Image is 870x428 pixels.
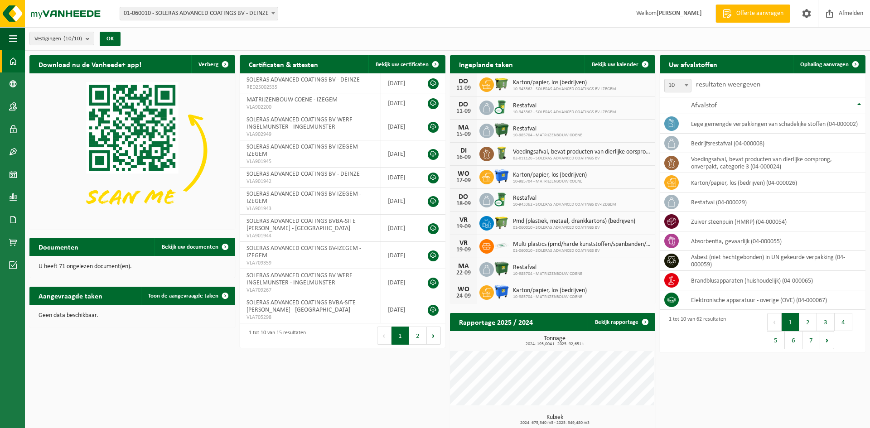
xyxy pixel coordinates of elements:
button: Next [820,331,834,349]
td: lege gemengde verpakkingen van schadelijke stoffen (04-000002) [684,114,865,134]
button: 5 [767,331,785,349]
img: WB-0240-CU [494,99,509,115]
td: [DATE] [381,296,418,323]
span: Vestigingen [34,32,82,46]
strong: [PERSON_NAME] [657,10,702,17]
img: LP-SK-00500-LPE-16 [494,238,509,253]
a: Ophaling aanvragen [793,55,865,73]
button: 2 [409,327,427,345]
td: brandblusapparaten (huishoudelijk) (04-000065) [684,271,865,290]
img: Download de VHEPlus App [29,73,235,227]
div: 1 tot 10 van 62 resultaten [664,312,726,350]
span: Afvalstof [691,102,717,109]
img: WB-1100-HPE-GN-01 [494,261,509,276]
span: VLA901942 [246,178,374,185]
button: Next [427,327,441,345]
span: 10-943362 - SOLERAS ADVANCED COATINGS BV-IZEGEM [513,202,616,207]
span: SOLERAS ADVANCED COATINGS BV-IZEGEM - IZEGEM [246,144,361,158]
span: 2024: 675,340 m3 - 2025: 349,480 m3 [454,421,656,425]
span: 01-060010 - SOLERAS ADVANCED COATINGS BV [513,225,635,231]
span: 10 [664,79,691,92]
button: OK [100,32,121,46]
td: karton/papier, los (bedrijven) (04-000026) [684,173,865,192]
span: 01-060010 - SOLERAS ADVANCED COATINGS BV - DEINZE [120,7,278,20]
span: Restafval [513,125,582,133]
div: DO [454,193,473,201]
button: 6 [785,331,802,349]
a: Bekijk uw certificaten [368,55,445,73]
td: elektronische apparatuur - overige (OVE) (04-000067) [684,290,865,310]
h2: Uw afvalstoffen [660,55,726,73]
td: [DATE] [381,93,418,113]
span: Multi plastics (pmd/harde kunststoffen/spanbanden/eps/folie naturel/folie gemeng... [513,241,651,248]
div: VR [454,240,473,247]
button: 1 [391,327,409,345]
span: Karton/papier, los (bedrijven) [513,287,587,294]
img: WB-1100-HPE-GN-01 [494,122,509,138]
div: DO [454,78,473,85]
p: U heeft 71 ongelezen document(en). [39,264,226,270]
a: Toon de aangevraagde taken [141,287,234,305]
div: 1 tot 10 van 15 resultaten [244,326,306,346]
span: MATRIJZENBOUW COENE - IZEGEM [246,96,338,103]
td: [DATE] [381,73,418,93]
td: restafval (04-000029) [684,192,865,212]
span: Bekijk uw kalender [592,62,638,67]
div: 19-09 [454,224,473,230]
div: WO [454,286,473,293]
span: SOLERAS ADVANCED COATINGS BV WERF INGELMUNSTER - INGELMUNSTER [246,272,352,286]
td: [DATE] [381,140,418,168]
span: VLA901944 [246,232,374,240]
td: absorbentia, gevaarlijk (04-000055) [684,231,865,251]
span: Restafval [513,195,616,202]
h2: Rapportage 2025 / 2024 [450,313,542,331]
span: SOLERAS ADVANCED COATINGS BV - DEINZE [246,171,360,178]
h2: Download nu de Vanheede+ app! [29,55,150,73]
span: 10 [665,79,691,92]
div: DI [454,147,473,154]
span: VLA901945 [246,158,374,165]
count: (10/10) [63,36,82,42]
td: bedrijfsrestafval (04-000008) [684,134,865,153]
span: 10-985704 - MATRIJZENBOUW COENE [513,294,587,300]
img: WB-0240-CU [494,192,509,207]
span: SOLERAS ADVANCED COATINGS BV WERF INGELMUNSTER - INGELMUNSTER [246,116,352,130]
span: Karton/papier, los (bedrijven) [513,79,616,87]
span: Restafval [513,264,582,271]
span: 10-943362 - SOLERAS ADVANCED COATINGS BV-IZEGEM [513,110,616,115]
div: VR [454,216,473,224]
div: 11-09 [454,85,473,91]
td: [DATE] [381,168,418,188]
span: 10-943362 - SOLERAS ADVANCED COATINGS BV-IZEGEM [513,87,616,92]
span: VLA705298 [246,314,374,321]
span: RED25002535 [246,84,374,91]
td: voedingsafval, bevat producten van dierlijke oorsprong, onverpakt, categorie 3 (04-000024) [684,153,865,173]
div: MA [454,263,473,270]
h2: Documenten [29,238,87,255]
td: zuiver steenpuin (HMRP) (04-000054) [684,212,865,231]
a: Bekijk uw documenten [155,238,234,256]
div: MA [454,124,473,131]
p: Geen data beschikbaar. [39,313,226,319]
h2: Certificaten & attesten [240,55,327,73]
button: 2 [799,313,817,331]
div: 17-09 [454,178,473,184]
a: Offerte aanvragen [715,5,790,23]
span: 2024: 195,004 t - 2025: 92,651 t [454,342,656,346]
a: Bekijk rapportage [588,313,654,331]
img: WB-0140-HPE-GN-50 [494,145,509,161]
span: VLA709359 [246,260,374,267]
span: Karton/papier, los (bedrijven) [513,172,587,179]
span: SOLERAS ADVANCED COATINGS BV-IZEGEM - IZEGEM [246,191,361,205]
span: VLA901943 [246,205,374,212]
div: 11-09 [454,108,473,115]
td: [DATE] [381,215,418,242]
span: Voedingsafval, bevat producten van dierlijke oorsprong, onverpakt, categorie 3 [513,149,651,156]
button: Verberg [191,55,234,73]
label: resultaten weergeven [696,81,760,88]
span: SOLERAS ADVANCED COATINGS BV - DEINZE [246,77,360,83]
td: [DATE] [381,269,418,296]
div: DO [454,101,473,108]
td: [DATE] [381,113,418,140]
